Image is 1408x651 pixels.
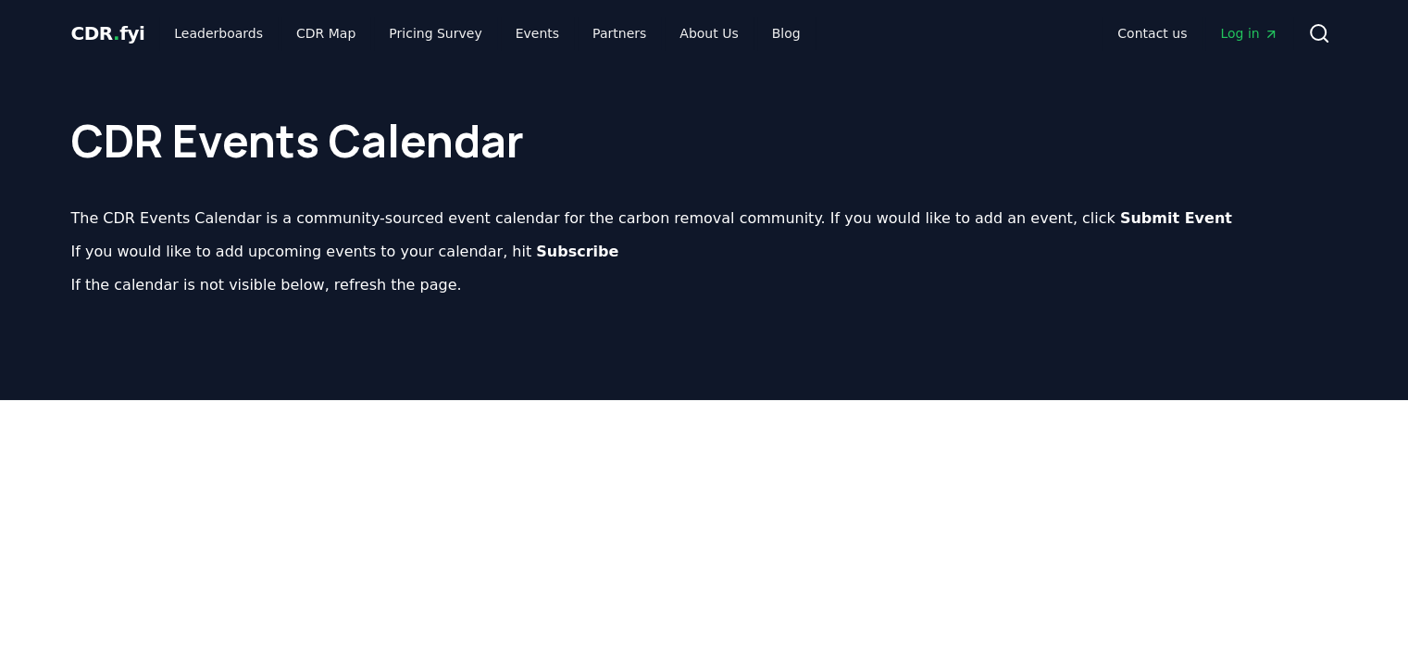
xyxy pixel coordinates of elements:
a: Pricing Survey [374,17,496,50]
a: Events [501,17,574,50]
a: CDR.fyi [71,20,145,46]
span: CDR fyi [71,22,145,44]
p: The CDR Events Calendar is a community-sourced event calendar for the carbon removal community. I... [71,207,1338,230]
a: About Us [665,17,753,50]
a: CDR Map [281,17,370,50]
nav: Main [159,17,815,50]
nav: Main [1103,17,1292,50]
a: Partners [578,17,661,50]
b: Subscribe [536,243,618,260]
span: Log in [1220,24,1277,43]
span: . [113,22,119,44]
h1: CDR Events Calendar [71,81,1338,163]
a: Contact us [1103,17,1202,50]
b: Submit Event [1120,209,1232,227]
a: Blog [757,17,816,50]
p: If you would like to add upcoming events to your calendar, hit [71,241,1338,263]
a: Log in [1205,17,1292,50]
a: Leaderboards [159,17,278,50]
p: If the calendar is not visible below, refresh the page. [71,274,1338,296]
